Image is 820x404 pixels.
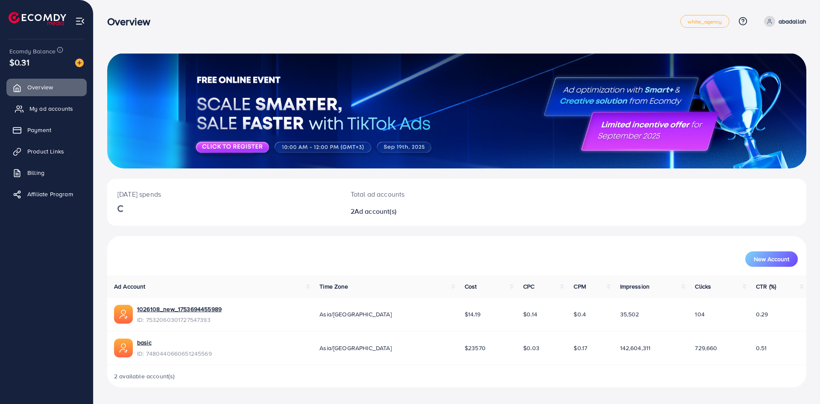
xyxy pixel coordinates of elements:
span: $0.17 [574,344,587,352]
button: New Account [745,251,798,267]
span: $23570 [465,344,486,352]
img: ic-ads-acc.e4c84228.svg [114,339,133,357]
span: Ecomdy Balance [9,47,56,56]
h3: Overview [107,15,157,28]
a: Payment [6,121,87,139]
span: $14.19 [465,310,480,318]
span: $0.03 [523,344,539,352]
span: $0.4 [574,310,586,318]
a: Overview [6,79,87,96]
span: 729,660 [695,344,717,352]
a: Billing [6,164,87,181]
a: Affiliate Program [6,186,87,203]
span: ID: 7532060301727547393 [137,316,222,324]
span: Cost [465,282,477,291]
span: Asia/[GEOGRAPHIC_DATA] [319,310,392,318]
span: white_agency [688,19,722,24]
span: 0.29 [756,310,768,318]
p: Total ad accounts [351,189,505,199]
span: Impression [620,282,650,291]
span: 0.51 [756,344,767,352]
span: Asia/[GEOGRAPHIC_DATA] [319,344,392,352]
span: CPM [574,282,586,291]
a: abadallah [761,16,806,27]
span: $0.14 [523,310,537,318]
span: CTR (%) [756,282,776,291]
span: My ad accounts [29,104,73,113]
img: logo [9,12,66,25]
span: $0.31 [9,56,29,68]
span: 35,502 [620,310,639,318]
h2: 2 [351,207,505,215]
span: Overview [27,83,53,91]
span: Billing [27,168,44,177]
span: CPC [523,282,534,291]
span: ID: 7480440660651245569 [137,349,212,358]
span: New Account [754,256,789,262]
iframe: Chat [784,366,814,398]
img: ic-ads-acc.e4c84228.svg [114,305,133,324]
span: Clicks [695,282,711,291]
span: 142,604,311 [620,344,651,352]
span: Time Zone [319,282,348,291]
img: menu [75,16,85,26]
span: 2 available account(s) [114,372,175,380]
span: Product Links [27,147,64,156]
span: Affiliate Program [27,190,73,198]
span: Payment [27,126,51,134]
a: Product Links [6,143,87,160]
span: Ad Account [114,282,146,291]
a: 1026108_new_1753694455989 [137,305,222,313]
span: 104 [695,310,704,318]
span: Ad account(s) [354,206,396,216]
p: [DATE] spends [117,189,330,199]
p: abadallah [779,16,806,27]
img: image [75,59,84,67]
a: basic [137,338,212,347]
a: white_agency [680,15,729,28]
a: My ad accounts [6,100,87,117]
